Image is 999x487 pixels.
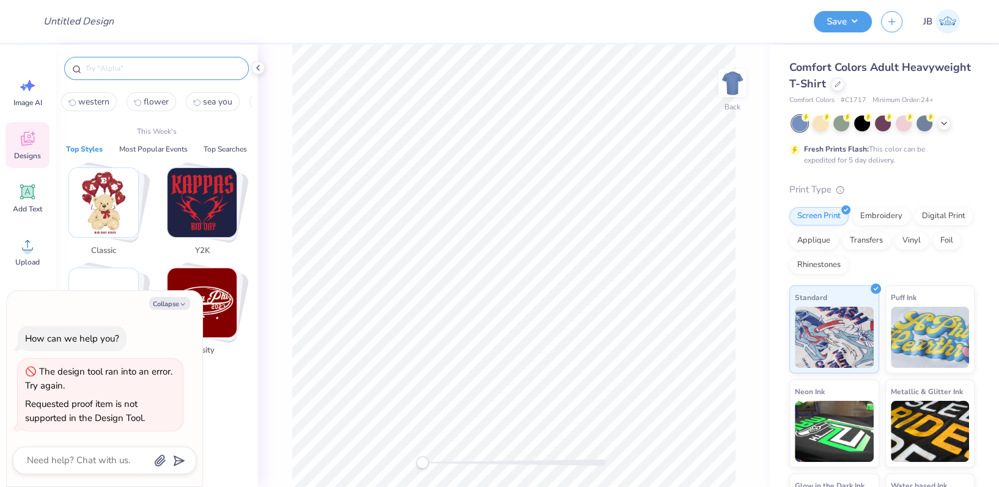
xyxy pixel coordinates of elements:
button: Stack Card Button Y2K [160,167,252,262]
div: How can we help you? [25,332,119,345]
button: Most Popular Events [115,143,191,155]
span: Puff Ink [891,291,916,304]
div: Transfers [842,232,891,250]
img: Metallic & Glitter Ink [891,401,970,462]
p: This Week's [137,126,177,137]
img: Back [720,71,745,95]
div: Back [724,101,740,112]
span: Add Text [13,204,42,214]
div: Vinyl [894,232,929,250]
button: sea you2 [186,92,240,111]
span: Comfort Colors [789,95,835,106]
div: Screen Print [789,207,849,225]
button: Stack Card Button Varsity [160,268,252,362]
div: Digital Print [914,207,973,225]
button: flower1 [127,92,176,111]
span: Neon Ink [795,385,825,398]
span: sea you [203,96,232,108]
span: JB [923,15,932,29]
strong: Fresh Prints Flash: [804,144,869,154]
span: Standard [795,291,827,304]
img: Y2K [168,168,237,237]
img: Neon Ink [795,401,874,462]
input: Untitled Design [34,9,123,34]
span: Image AI [13,98,42,108]
button: Top Searches [200,143,251,155]
span: flower [144,96,169,108]
div: Requested proof item is not supported in the Design Tool. [25,398,145,424]
div: Accessibility label [416,456,429,469]
img: Classic [69,168,138,237]
button: Collapse [149,297,190,310]
img: Joshua Batinga [935,9,960,34]
div: Rhinestones [789,256,849,274]
span: Y2K [182,245,222,257]
button: Stack Card Button Classic [61,167,153,262]
span: western [78,96,109,108]
a: JB [918,9,965,34]
button: Stack Card Button Minimalist [61,268,153,362]
input: Try "Alpha" [84,62,241,75]
div: The design tool ran into an error. Try again. [25,365,172,392]
span: Designs [14,151,41,161]
img: Puff Ink [891,307,970,368]
span: Classic [84,245,123,257]
div: Foil [932,232,961,250]
img: Standard [795,307,874,368]
span: Metallic & Glitter Ink [891,385,963,398]
button: Save [814,11,872,32]
div: Print Type [789,183,975,197]
button: Top Styles [62,143,106,155]
div: Embroidery [852,207,910,225]
span: Comfort Colors Adult Heavyweight T-Shirt [789,60,971,91]
div: This color can be expedited for 5 day delivery. [804,144,954,166]
span: # C1717 [841,95,866,106]
span: Minimum Order: 24 + [872,95,934,106]
span: Upload [15,257,40,267]
button: western0 [61,92,117,111]
div: Applique [789,232,838,250]
button: surf3 [249,92,289,111]
img: Minimalist [69,268,138,337]
img: Varsity [168,268,237,337]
